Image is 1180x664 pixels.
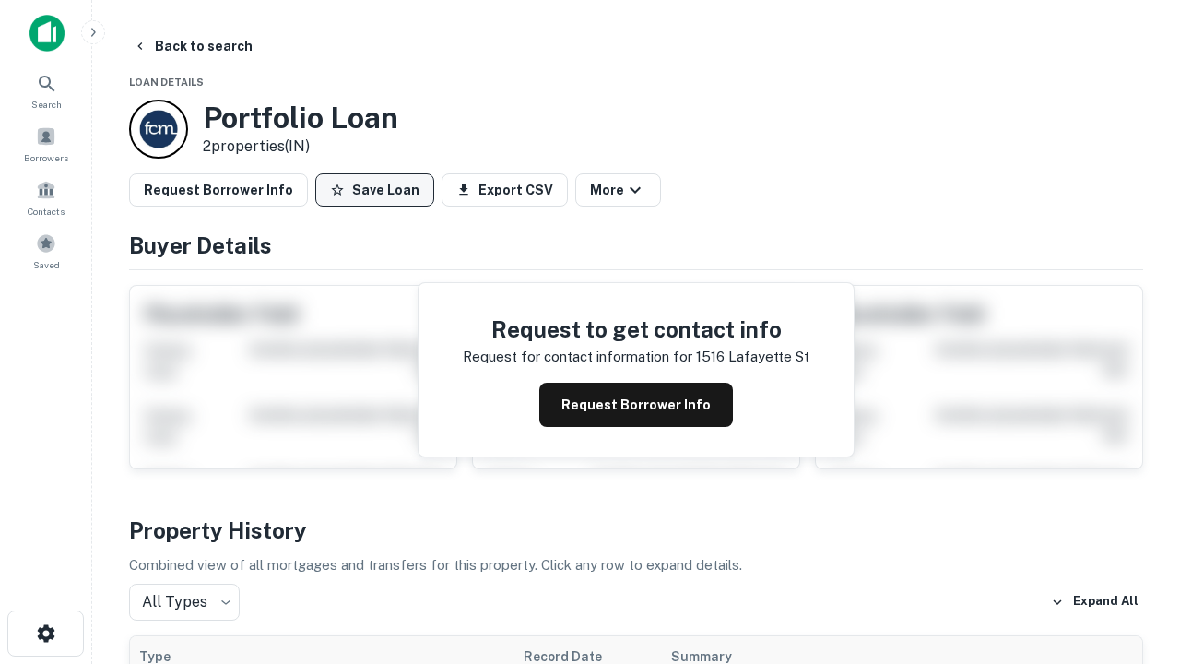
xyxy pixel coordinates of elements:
button: More [575,173,661,207]
img: capitalize-icon.png [29,15,65,52]
button: Expand All [1046,588,1143,616]
span: Contacts [28,204,65,219]
button: Save Loan [315,173,434,207]
p: Request for contact information for [463,346,692,368]
span: Loan Details [129,77,204,88]
button: Request Borrower Info [129,173,308,207]
a: Contacts [6,172,87,222]
a: Saved [6,226,87,276]
button: Export CSV [442,173,568,207]
span: Saved [33,257,60,272]
h4: Request to get contact info [463,313,809,346]
h3: Portfolio Loan [203,101,398,136]
p: 1516 lafayette st [696,346,809,368]
a: Search [6,65,87,115]
p: Combined view of all mortgages and transfers for this property. Click any row to expand details. [129,554,1143,576]
span: Search [31,97,62,112]
p: 2 properties (IN) [203,136,398,158]
button: Back to search [125,30,260,63]
a: Borrowers [6,119,87,169]
span: Borrowers [24,150,68,165]
div: All Types [129,584,240,621]
h4: Buyer Details [129,229,1143,262]
h4: Property History [129,514,1143,547]
button: Request Borrower Info [539,383,733,427]
iframe: Chat Widget [1088,457,1180,546]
